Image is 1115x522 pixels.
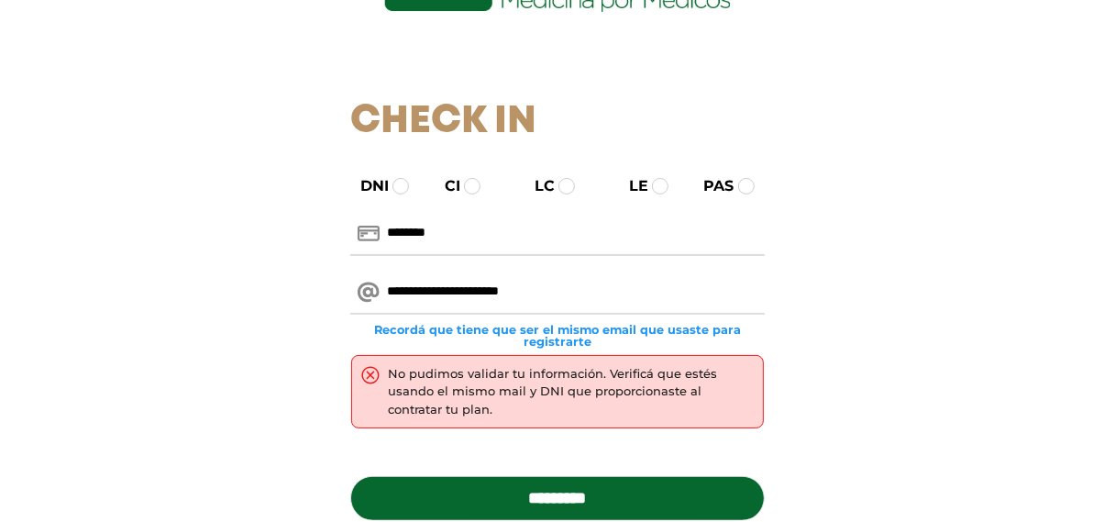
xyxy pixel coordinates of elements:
[613,175,648,197] label: LE
[428,175,460,197] label: CI
[388,365,753,419] div: No pudimos validar tu información. Verificá que estés usando el mismo mail y DNI que proporcionas...
[350,324,764,348] small: Recordá que tiene que ser el mismo email que usaste para registrarte
[688,175,734,197] label: PAS
[344,175,389,197] label: DNI
[350,99,764,145] h1: Check In
[518,175,555,197] label: LC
